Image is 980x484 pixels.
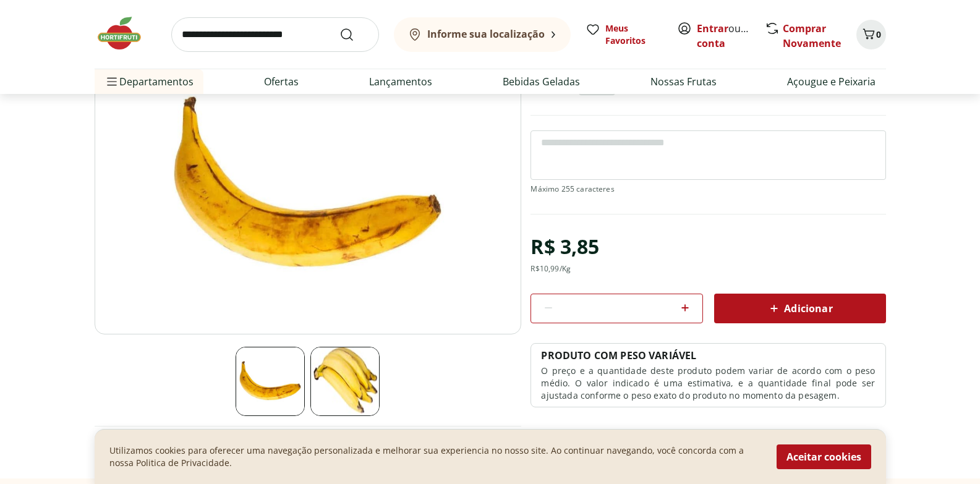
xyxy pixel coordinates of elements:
[541,349,696,362] p: PRODUTO COM PESO VARIÁVEL
[697,22,765,50] a: Criar conta
[530,264,571,274] div: R$ 10,99 /Kg
[650,74,717,89] a: Nossas Frutas
[109,444,762,469] p: Utilizamos cookies para oferecer uma navegação personalizada e melhorar sua experiencia no nosso ...
[394,17,571,52] button: Informe sua localização
[369,74,432,89] a: Lançamentos
[767,301,832,316] span: Adicionar
[104,67,119,96] button: Menu
[236,347,305,416] img: Banana da Terra Unidade
[586,22,662,47] a: Meus Favoritos
[310,347,380,416] img: Cacho Banana da Terra Unidade
[697,21,752,51] span: ou
[541,365,875,402] p: O preço e a quantidade deste produto podem variar de acordo com o peso médio. O valor indicado é ...
[605,22,662,47] span: Meus Favoritos
[264,74,299,89] a: Ofertas
[95,15,156,52] img: Hortifruti
[787,74,876,89] a: Açougue e Peixaria
[783,22,841,50] a: Comprar Novamente
[876,28,881,40] span: 0
[95,36,521,334] img: Banana da Terra Unidade
[697,22,728,35] a: Entrar
[714,294,886,323] button: Adicionar
[503,74,580,89] a: Bebidas Geladas
[339,27,369,42] button: Submit Search
[530,229,599,264] div: R$ 3,85
[104,67,194,96] span: Departamentos
[171,17,379,52] input: search
[427,27,545,41] b: Informe sua localização
[856,20,886,49] button: Carrinho
[777,444,871,469] button: Aceitar cookies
